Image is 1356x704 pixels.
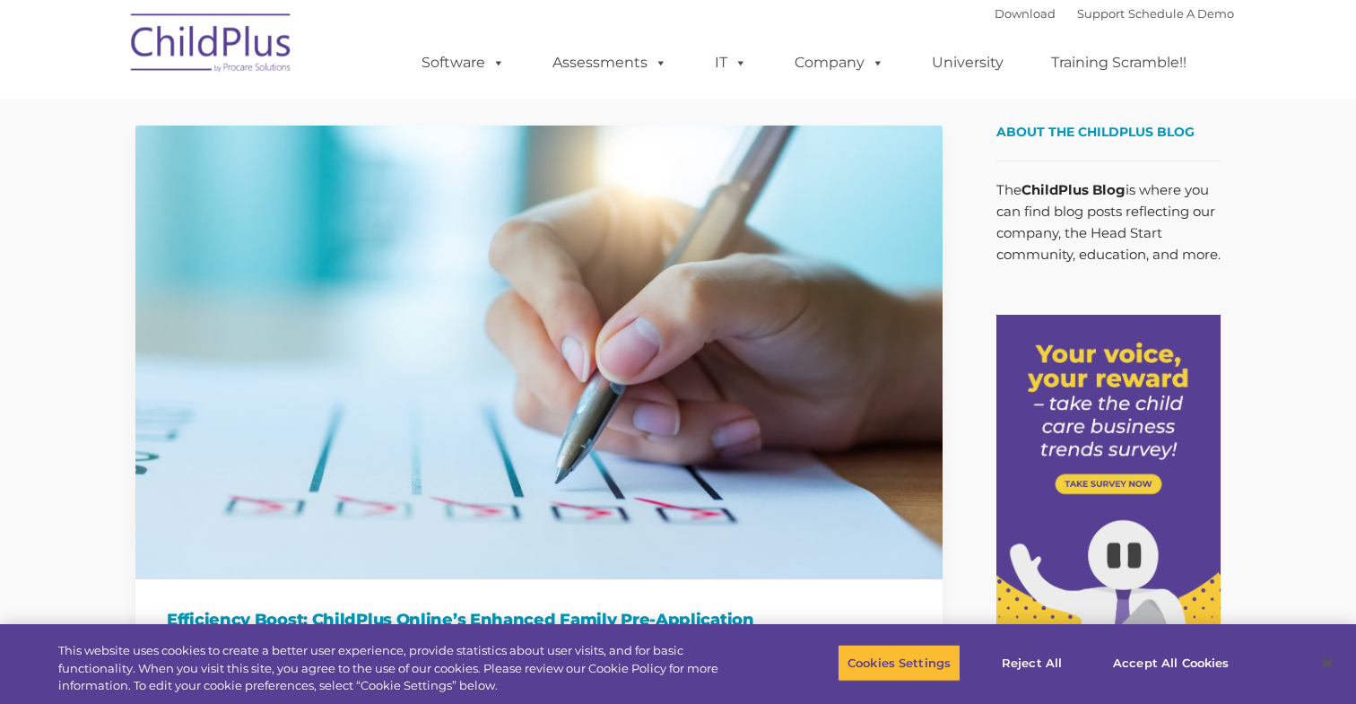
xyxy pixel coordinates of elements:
button: Reject All [976,644,1088,682]
h1: Efficiency Boost: ChildPlus Online’s Enhanced Family Pre-Application [167,606,911,633]
a: Download [995,6,1056,21]
a: Schedule A Demo [1128,6,1234,21]
a: Support [1077,6,1125,21]
button: Close [1308,643,1347,682]
div: This website uses cookies to create a better user experience, provide statistics about user visit... [58,642,746,695]
p: The is where you can find blog posts reflecting our company, the Head Start community, education,... [996,179,1221,265]
strong: ChildPlus Blog [1021,181,1126,198]
a: IT [697,45,765,81]
span: About the ChildPlus Blog [996,124,1195,140]
a: Training Scramble!! [1033,45,1204,81]
a: University [914,45,1021,81]
a: Assessments [535,45,685,81]
a: Software [404,45,523,81]
img: Efficiency Boost: ChildPlus Online's Enhanced Family Pre-Application Process - Streamlining Appli... [135,126,943,579]
font: | [995,6,1234,21]
button: Accept All Cookies [1103,644,1239,682]
a: Company [777,45,902,81]
img: ChildPlus by Procare Solutions [122,1,301,91]
button: Cookies Settings [838,644,960,682]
